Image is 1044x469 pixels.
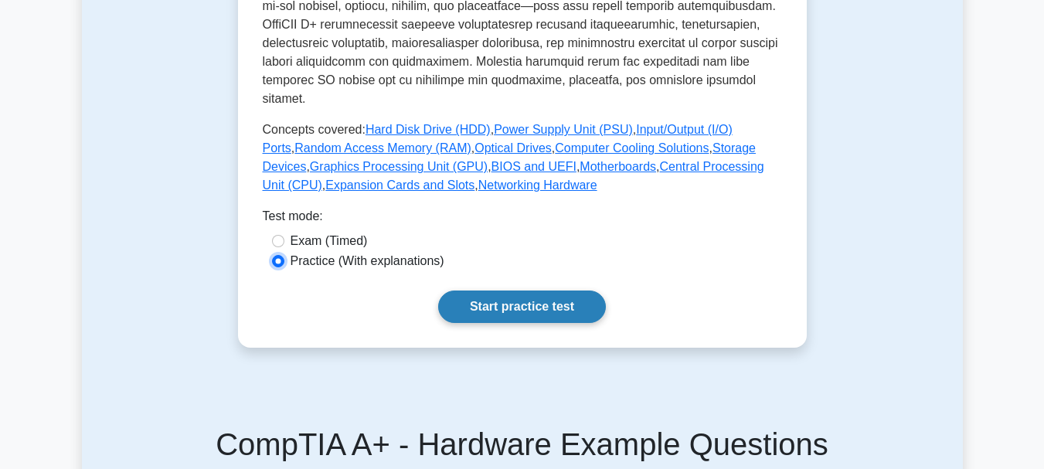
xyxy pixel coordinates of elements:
a: Computer Cooling Solutions [555,141,709,155]
a: Start practice test [438,291,606,323]
a: Optical Drives [474,141,552,155]
a: Networking Hardware [478,178,597,192]
a: Expansion Cards and Slots [325,178,474,192]
a: Power Supply Unit (PSU) [494,123,633,136]
a: Motherboards [580,160,656,173]
a: BIOS and UEFI [491,160,576,173]
h5: CompTIA A+ - Hardware Example Questions [91,426,954,463]
a: Random Access Memory (RAM) [294,141,471,155]
label: Exam (Timed) [291,232,368,250]
p: Concepts covered: , , , , , , , , , , , , [263,121,782,195]
label: Practice (With explanations) [291,252,444,270]
a: Graphics Processing Unit (GPU) [310,160,488,173]
div: Test mode: [263,207,782,232]
a: Hard Disk Drive (HDD) [366,123,491,136]
a: Storage Devices [263,141,757,173]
